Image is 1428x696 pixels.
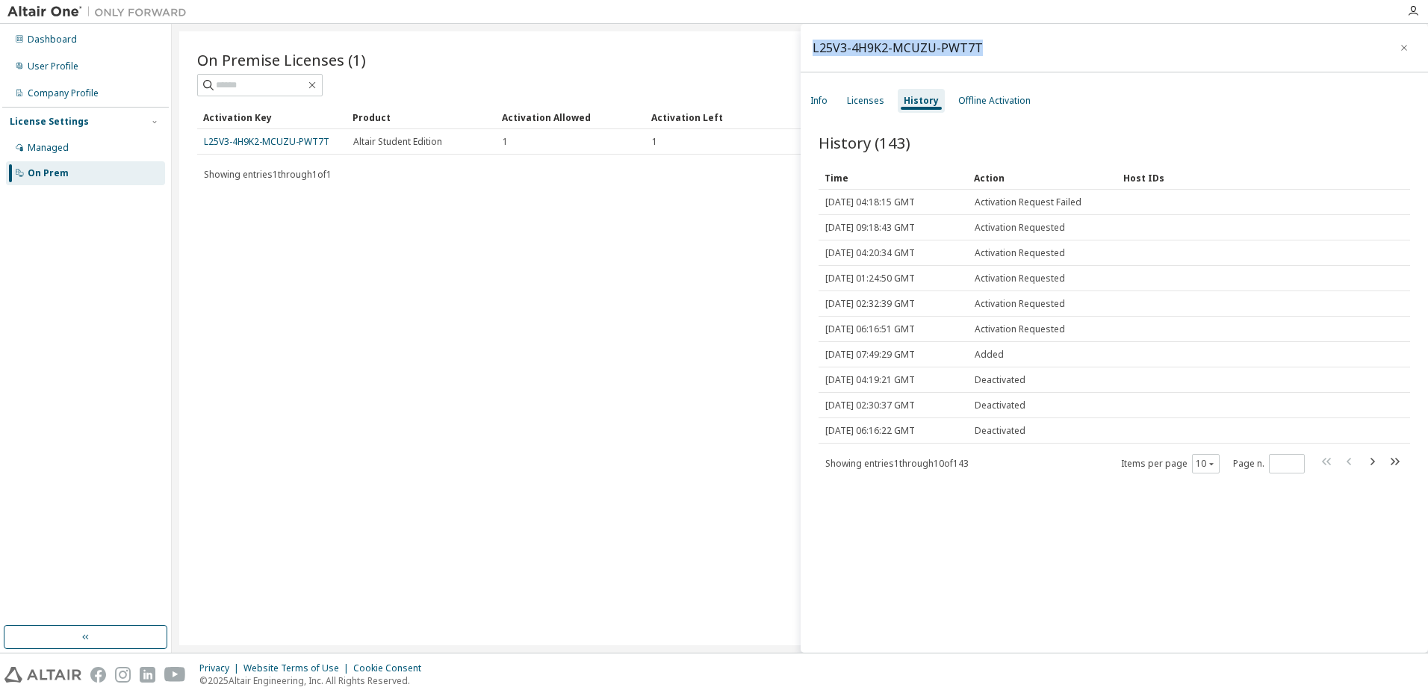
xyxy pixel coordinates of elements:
[353,105,490,129] div: Product
[503,136,508,148] span: 1
[847,95,884,107] div: Licenses
[1196,458,1216,470] button: 10
[810,95,828,107] div: Info
[7,4,194,19] img: Altair One
[975,222,1065,234] span: Activation Requested
[199,662,243,674] div: Privacy
[502,105,639,129] div: Activation Allowed
[974,166,1111,190] div: Action
[140,667,155,683] img: linkedin.svg
[825,349,915,361] span: [DATE] 07:49:29 GMT
[199,674,430,687] p: © 2025 Altair Engineering, Inc. All Rights Reserved.
[1233,454,1305,473] span: Page n.
[975,247,1065,259] span: Activation Requested
[975,323,1065,335] span: Activation Requested
[4,667,81,683] img: altair_logo.svg
[825,457,969,470] span: Showing entries 1 through 10 of 143
[28,60,78,72] div: User Profile
[243,662,353,674] div: Website Terms of Use
[975,425,1025,437] span: Deactivated
[819,132,910,153] span: History (143)
[975,273,1065,285] span: Activation Requested
[115,667,131,683] img: instagram.svg
[203,105,341,129] div: Activation Key
[825,400,915,411] span: [DATE] 02:30:37 GMT
[825,166,962,190] div: Time
[1123,166,1361,190] div: Host IDs
[825,323,915,335] span: [DATE] 06:16:51 GMT
[825,298,915,310] span: [DATE] 02:32:39 GMT
[204,168,332,181] span: Showing entries 1 through 1 of 1
[975,400,1025,411] span: Deactivated
[197,49,366,70] span: On Premise Licenses (1)
[353,136,442,148] span: Altair Student Edition
[28,87,99,99] div: Company Profile
[825,196,915,208] span: [DATE] 04:18:15 GMT
[204,135,329,148] a: L25V3-4H9K2-MCUZU-PWT7T
[975,374,1025,386] span: Deactivated
[28,142,69,154] div: Managed
[1121,454,1220,473] span: Items per page
[975,298,1065,310] span: Activation Requested
[825,247,915,259] span: [DATE] 04:20:34 GMT
[958,95,1031,107] div: Offline Activation
[825,374,915,386] span: [DATE] 04:19:21 GMT
[164,667,186,683] img: youtube.svg
[825,222,915,234] span: [DATE] 09:18:43 GMT
[28,167,69,179] div: On Prem
[904,95,939,107] div: History
[975,349,1004,361] span: Added
[652,136,657,148] span: 1
[651,105,789,129] div: Activation Left
[825,425,915,437] span: [DATE] 06:16:22 GMT
[10,116,89,128] div: License Settings
[90,667,106,683] img: facebook.svg
[28,34,77,46] div: Dashboard
[353,662,430,674] div: Cookie Consent
[975,196,1081,208] span: Activation Request Failed
[825,273,915,285] span: [DATE] 01:24:50 GMT
[813,42,983,54] div: L25V3-4H9K2-MCUZU-PWT7T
